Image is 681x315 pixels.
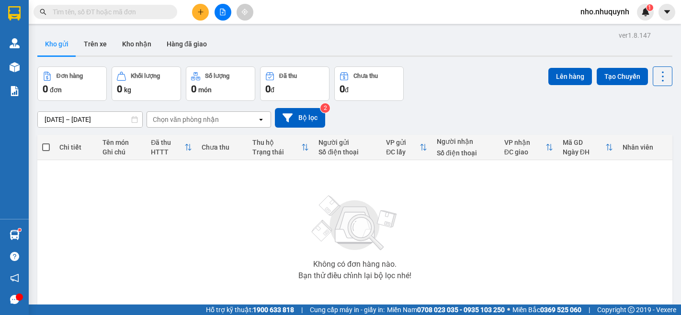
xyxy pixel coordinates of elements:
div: VP nhận [504,139,545,146]
button: Lên hàng [548,68,592,85]
div: ĐC giao [504,148,545,156]
div: Số điện thoại [318,148,376,156]
span: aim [241,9,248,15]
div: Tên món [102,139,142,146]
div: ĐC lấy [386,148,420,156]
span: search [40,9,46,15]
sup: 2 [320,103,330,113]
span: ⚪️ [507,308,510,312]
span: món [198,86,212,94]
button: Kho gửi [37,33,76,55]
div: Đã thu [151,139,184,146]
button: Bộ lọc [275,108,325,128]
img: warehouse-icon [10,38,20,48]
div: ver 1.8.147 [619,30,651,41]
span: message [10,295,19,304]
th: Toggle SortBy [146,135,197,160]
button: caret-down [658,4,675,21]
img: icon-new-feature [641,8,650,16]
button: Kho nhận [114,33,159,55]
button: Đã thu0đ [260,66,329,101]
img: solution-icon [10,86,20,96]
span: Hỗ trợ kỹ thuật: [206,304,294,315]
button: file-add [215,4,231,21]
div: Đơn hàng [57,73,83,79]
div: Mã GD [563,139,605,146]
div: Chi tiết [59,143,93,151]
div: Chưa thu [202,143,243,151]
span: | [301,304,303,315]
div: Nhân viên [623,143,668,151]
span: 0 [265,83,271,95]
button: Chưa thu0đ [334,66,404,101]
input: Select a date range. [38,112,142,127]
div: Chọn văn phòng nhận [153,115,219,124]
div: Khối lượng [131,73,160,79]
sup: 1 [18,228,21,231]
input: Tìm tên, số ĐT hoặc mã đơn [53,7,166,17]
strong: 0369 525 060 [540,306,581,314]
button: Số lượng0món [186,66,255,101]
span: Miền Nam [387,304,505,315]
div: Không có đơn hàng nào. [313,261,397,268]
span: 0 [43,83,48,95]
span: plus [197,9,204,15]
span: đơn [50,86,62,94]
span: copyright [628,306,635,313]
span: notification [10,273,19,282]
img: warehouse-icon [10,62,20,72]
button: aim [237,4,253,21]
strong: 0708 023 035 - 0935 103 250 [417,306,505,314]
th: Toggle SortBy [558,135,618,160]
th: Toggle SortBy [248,135,314,160]
div: Thu hộ [252,139,301,146]
span: file-add [219,9,226,15]
span: caret-down [663,8,671,16]
div: Số lượng [205,73,229,79]
div: Chưa thu [353,73,378,79]
span: Miền Bắc [512,304,581,315]
strong: 1900 633 818 [253,306,294,314]
span: 0 [340,83,345,95]
div: HTTT [151,148,184,156]
img: warehouse-icon [10,230,20,240]
div: Đã thu [279,73,297,79]
button: Tạo Chuyến [597,68,648,85]
svg: open [257,116,265,123]
span: 0 [191,83,196,95]
span: 1 [648,4,651,11]
span: đ [345,86,349,94]
span: 0 [117,83,122,95]
div: Trạng thái [252,148,301,156]
th: Toggle SortBy [499,135,558,160]
span: nho.nhuquynh [573,6,637,18]
div: Ngày ĐH [563,148,605,156]
div: Ghi chú [102,148,142,156]
button: plus [192,4,209,21]
span: question-circle [10,252,19,261]
div: Số điện thoại [437,149,495,157]
span: đ [271,86,274,94]
div: Người gửi [318,139,376,146]
button: Hàng đã giao [159,33,215,55]
span: kg [124,86,131,94]
img: logo-vxr [8,6,21,21]
sup: 1 [647,4,653,11]
img: svg+xml;base64,PHN2ZyBjbGFzcz0ibGlzdC1wbHVnX19zdmciIHhtbG5zPSJodHRwOi8vd3d3LnczLm9yZy8yMDAwL3N2Zy... [307,190,403,257]
button: Khối lượng0kg [112,66,181,101]
button: Trên xe [76,33,114,55]
div: Người nhận [437,138,495,145]
button: Đơn hàng0đơn [37,66,107,101]
span: | [589,304,590,315]
th: Toggle SortBy [381,135,432,160]
div: VP gửi [386,139,420,146]
span: Cung cấp máy in - giấy in: [310,304,385,315]
div: Bạn thử điều chỉnh lại bộ lọc nhé! [298,272,411,280]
